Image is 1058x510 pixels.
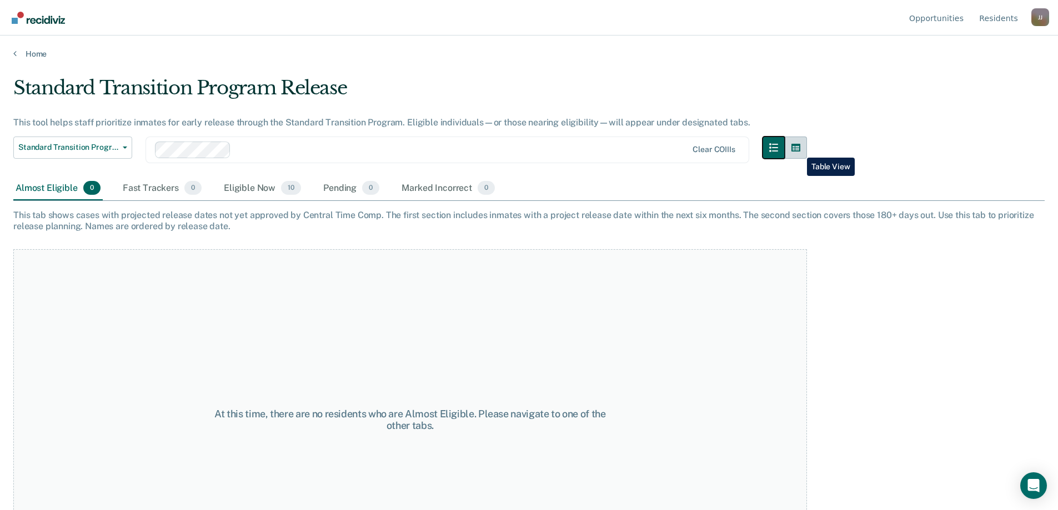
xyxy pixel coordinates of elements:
[362,181,379,195] span: 0
[1031,8,1049,26] button: Profile dropdown button
[1031,8,1049,26] div: J J
[13,117,807,128] div: This tool helps staff prioritize inmates for early release through the Standard Transition Progra...
[18,143,118,152] span: Standard Transition Program Release
[13,176,103,201] div: Almost Eligible0
[212,408,608,432] div: At this time, there are no residents who are Almost Eligible. Please navigate to one of the other...
[121,176,204,201] div: Fast Trackers0
[399,176,497,201] div: Marked Incorrect0
[693,145,735,154] div: Clear COIIIs
[281,181,301,195] span: 10
[13,77,807,108] div: Standard Transition Program Release
[222,176,303,201] div: Eligible Now10
[1020,472,1047,499] div: Open Intercom Messenger
[184,181,202,195] span: 0
[13,210,1045,231] div: This tab shows cases with projected release dates not yet approved by Central Time Comp. The firs...
[321,176,382,201] div: Pending0
[478,181,495,195] span: 0
[13,137,132,159] button: Standard Transition Program Release
[12,12,65,24] img: Recidiviz
[83,181,101,195] span: 0
[13,49,1045,59] a: Home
